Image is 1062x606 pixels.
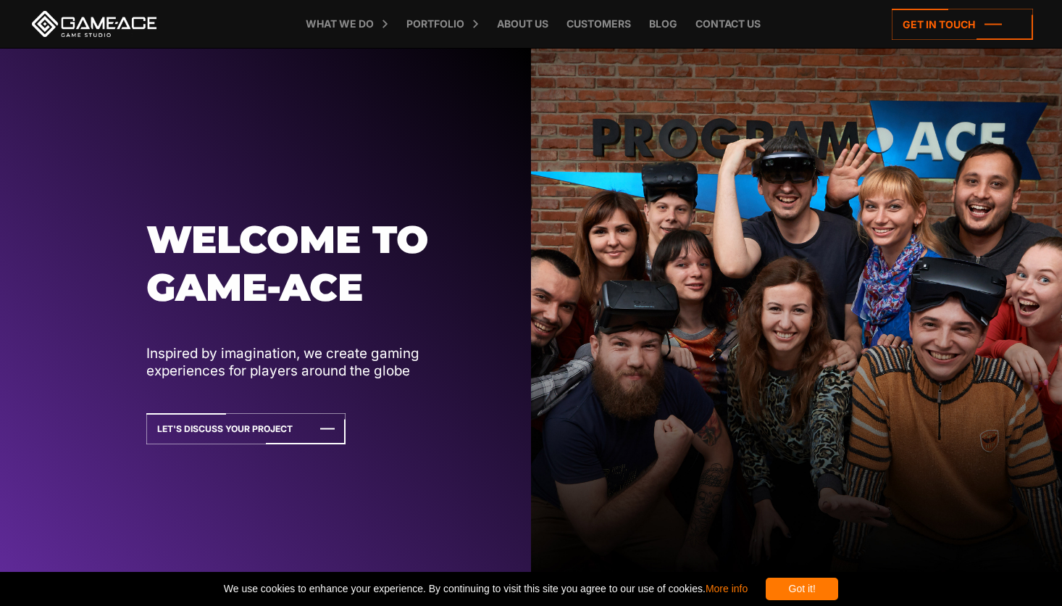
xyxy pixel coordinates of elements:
[146,345,489,379] p: Inspired by imagination, we create gaming experiences for players around the globe
[892,9,1033,40] a: Get in touch
[146,216,489,311] h1: Welcome to Game-ace
[224,578,748,600] span: We use cookies to enhance your experience. By continuing to visit this site you agree to our use ...
[531,49,1062,581] img: About us main
[706,583,748,594] a: More info
[766,578,838,600] div: Got it!
[146,413,346,444] a: Let's Discuss Your Project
